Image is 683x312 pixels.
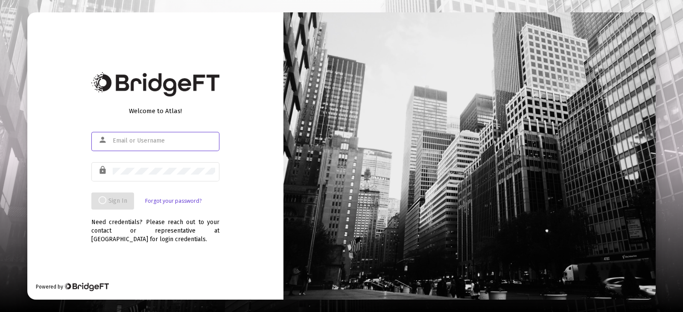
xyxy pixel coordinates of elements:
[98,165,108,175] mat-icon: lock
[98,197,127,204] span: Sign In
[145,197,201,205] a: Forgot your password?
[36,283,109,291] div: Powered by
[91,210,219,244] div: Need credentials? Please reach out to your contact or representative at [GEOGRAPHIC_DATA] for log...
[64,283,109,291] img: Bridge Financial Technology Logo
[91,72,219,96] img: Bridge Financial Technology Logo
[113,137,215,144] input: Email or Username
[91,192,134,210] button: Sign In
[91,107,219,115] div: Welcome to Atlas!
[98,135,108,145] mat-icon: person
